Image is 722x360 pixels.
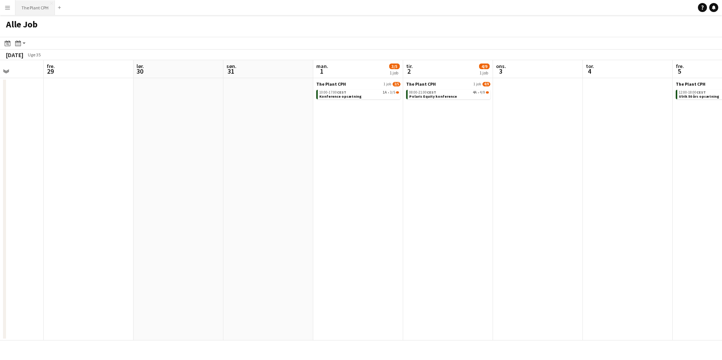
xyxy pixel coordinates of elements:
span: 4/9 [480,91,485,94]
div: 1 job [479,70,489,76]
span: Uge 35 [25,52,44,57]
span: The Plant CPH [406,81,436,87]
span: 10:00-17:00 [319,91,346,94]
span: ons. [496,63,506,70]
div: The Plant CPH1 job3/510:00-17:00CEST1A•3/5Konference opsætning [316,81,400,101]
div: • [409,91,489,94]
span: 31 [225,67,237,76]
span: 08:00-21:00 [409,91,436,94]
span: CEST [696,90,706,95]
span: 4 [585,67,594,76]
span: søn. [226,63,237,70]
span: tor. [586,63,594,70]
span: 3 [495,67,506,76]
span: 1 job [473,82,481,86]
a: 10:00-17:00CEST1A•3/5Konference opsætning [319,90,399,98]
span: 4/9 [482,82,490,86]
span: 1 job [384,82,391,86]
span: The Plant CPH [316,81,346,87]
span: 12:00-18:00 [679,91,706,94]
a: The Plant CPH1 job4/9 [406,81,490,87]
span: 1A [383,91,387,94]
span: 3/5 [393,82,400,86]
span: fre. [47,63,55,70]
a: 08:00-21:00CEST4A•4/9Polaris Equity konference [409,90,489,98]
span: 4/9 [479,64,490,69]
span: 5 [675,67,684,76]
span: 29 [46,67,55,76]
span: 4A [473,91,477,94]
button: The Plant CPH [15,0,55,15]
span: 3/5 [396,91,399,94]
div: The Plant CPH1 job4/908:00-21:00CEST4A•4/9Polaris Equity konference [406,81,490,101]
span: 1 [315,67,328,76]
span: The Plant CPH [676,81,705,87]
span: CEST [337,90,346,95]
span: CEST [427,90,436,95]
span: Konference opsætning [319,94,362,99]
div: • [319,91,399,94]
span: tir. [406,63,413,70]
span: lør. [137,63,144,70]
span: 4/9 [486,91,489,94]
span: 3/5 [389,64,400,69]
span: 30 [135,67,144,76]
a: The Plant CPH1 job3/5 [316,81,400,87]
div: [DATE] [6,51,23,59]
span: 3/5 [390,91,395,94]
div: 1 job [390,70,399,76]
span: man. [316,63,328,70]
span: fre. [676,63,684,70]
span: Polaris Equity konference [409,94,457,99]
span: 2 [405,67,413,76]
span: Ulrik 50 års opsætning [679,94,719,99]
